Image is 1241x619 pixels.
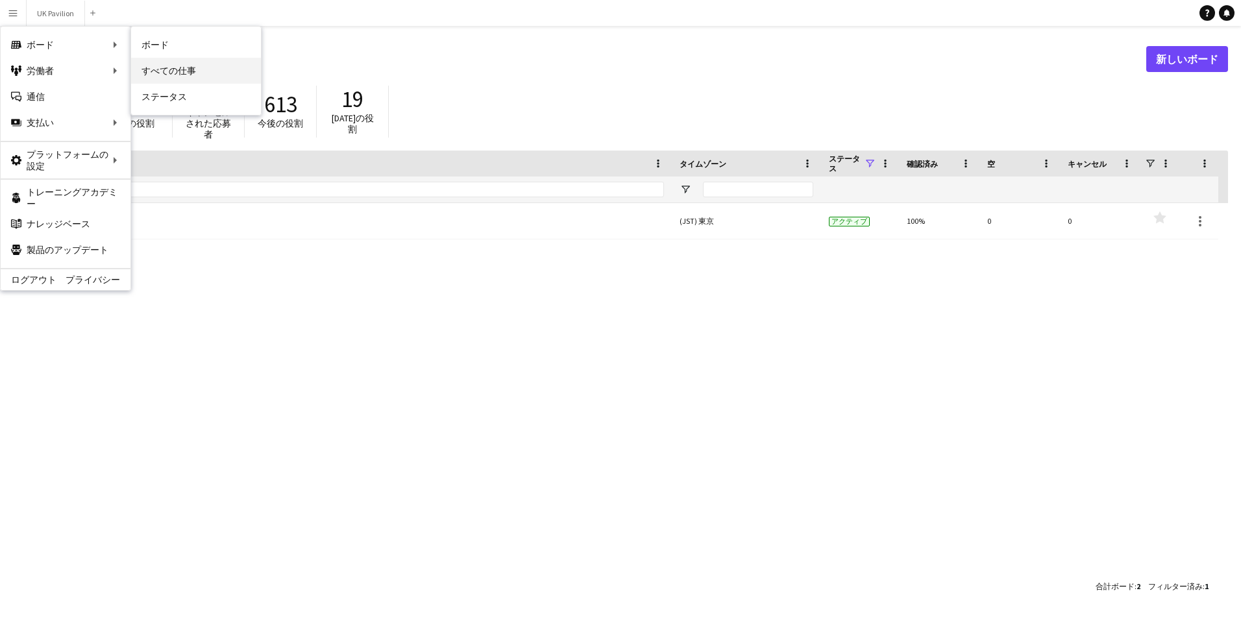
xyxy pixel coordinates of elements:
div: (JST) 東京 [672,203,821,239]
input: タイムゾーン フィルター入力 [703,182,813,197]
span: [DATE]の役割 [332,112,374,135]
div: 100% [899,203,979,239]
span: タイムゾーン [680,159,726,169]
a: ログアウト [1,274,56,285]
span: 空の役割 [118,117,154,129]
a: トレーニングアカデミー [1,185,130,211]
div: : [1096,574,1140,599]
input: ボード名 フィルター入力 [54,182,664,197]
a: UK Pavilion [31,203,664,239]
div: 0 [1060,203,1140,239]
a: ナレッジベース [1,211,130,237]
span: フィルター済み [1148,581,1203,591]
span: 19 [341,85,363,114]
span: アクティブ [829,217,870,226]
button: フィルターメニューを開く [680,184,691,195]
span: 確認済み [907,159,938,169]
span: キャンセル [1068,159,1107,169]
a: 製品のアップデート [1,237,130,263]
span: キャンセルされた応募者 [186,106,231,140]
a: 新しいボード [1146,46,1228,72]
a: プライバシー [66,274,130,285]
span: 今後の役割 [258,117,303,129]
div: 支払い [1,110,130,136]
span: 613 [264,90,297,119]
span: 1 [1205,581,1209,591]
div: : [1148,574,1209,599]
div: プラットフォームの設定 [1,147,130,173]
div: 0 [979,203,1060,239]
span: ステータス [829,154,864,173]
div: 労働者 [1,58,130,84]
button: UK Pavilion [27,1,85,26]
a: すべての仕事 [131,58,261,84]
span: 2 [1137,581,1140,591]
a: ステータス [131,84,261,110]
a: ボード [131,32,261,58]
div: ボード [1,32,130,58]
span: 空 [987,159,995,169]
h1: ボード [23,49,1146,69]
span: 合計ボード [1096,581,1135,591]
a: 通信 [1,84,130,110]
